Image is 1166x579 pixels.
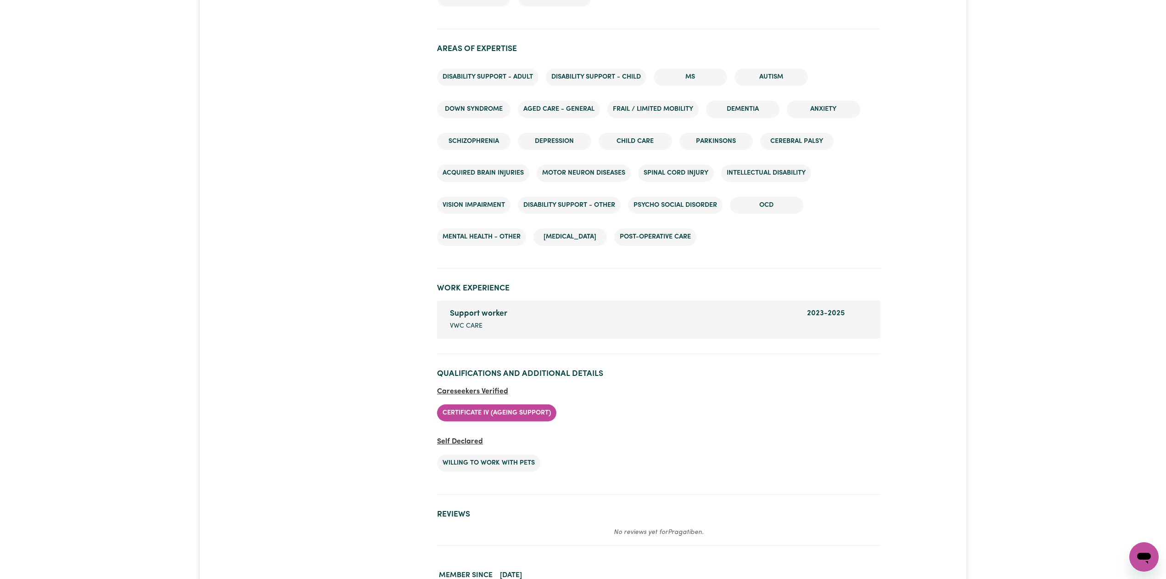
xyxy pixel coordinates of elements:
[533,228,607,246] li: [MEDICAL_DATA]
[518,133,591,150] li: Depression
[518,197,621,214] li: Disability support - Other
[614,228,696,246] li: Post-operative care
[787,101,860,118] li: Anxiety
[437,68,538,86] li: Disability support - Adult
[437,388,508,395] span: Careseekers Verified
[437,369,880,379] h2: Qualifications and Additional Details
[679,133,753,150] li: Parkinsons
[730,197,803,214] li: OCD
[500,572,522,579] time: [DATE]
[607,101,699,118] li: Frail / limited mobility
[628,197,723,214] li: Psycho social disorder
[638,165,714,182] li: Spinal cord injury
[450,321,482,331] span: VWC care
[437,101,510,118] li: Down syndrome
[1129,542,1159,572] iframe: Button to launch messaging window
[437,165,529,182] li: Acquired Brain Injuries
[706,101,779,118] li: Dementia
[437,44,880,54] h2: Areas of Expertise
[654,68,727,86] li: MS
[437,438,483,445] span: Self Declared
[760,133,834,150] li: Cerebral Palsy
[721,165,811,182] li: Intellectual Disability
[537,165,631,182] li: Motor Neuron Diseases
[807,310,845,317] span: 2023 - 2025
[437,510,880,519] h2: Reviews
[518,101,600,118] li: Aged care - General
[437,284,880,293] h2: Work Experience
[437,404,556,422] li: Certificate IV (Ageing Support)
[437,133,510,150] li: Schizophrenia
[437,454,540,472] li: Willing to work with pets
[450,308,796,320] div: Support worker
[614,529,704,536] em: No reviews yet for Pragatiben .
[437,228,526,246] li: Mental Health - Other
[437,197,510,214] li: Vision impairment
[734,68,808,86] li: Autism
[599,133,672,150] li: Child care
[546,68,646,86] li: Disability support - Child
